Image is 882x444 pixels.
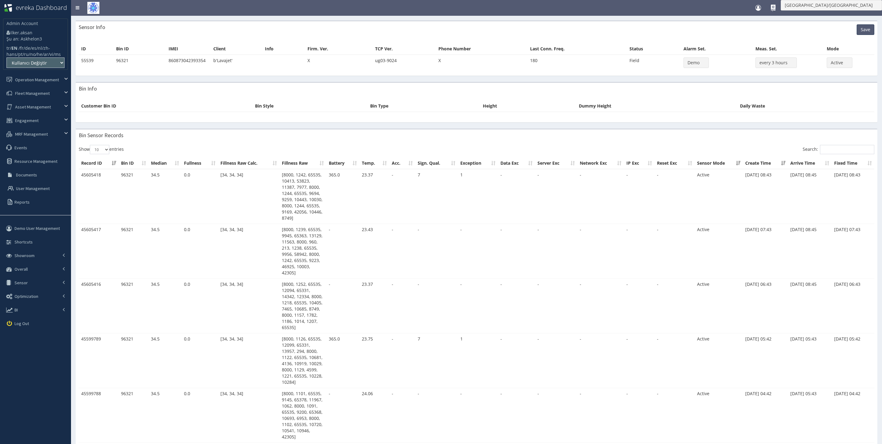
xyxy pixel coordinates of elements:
[16,186,50,191] span: User Management
[624,333,654,388] td: -
[25,45,30,51] a: de
[695,333,743,388] td: Active
[30,51,36,57] a: no
[262,43,305,55] th: Info
[79,145,124,154] label: Show entries
[182,333,218,388] td: 0.0
[743,279,788,333] td: [DATE] 06:43
[458,224,498,279] td: -
[218,224,279,279] td: [34, 34, 34]
[627,43,681,55] th: Status
[119,224,148,279] td: 96321
[148,388,182,443] td: 34.5
[4,4,12,12] img: evreka_logo_1_HoezNYK_wy30KrO.png
[415,279,458,333] td: -
[577,158,624,169] th: Network Exc: activate to sort column ascending
[803,145,874,154] label: Search:
[498,279,535,333] td: -
[695,169,743,224] td: Active
[79,279,119,333] td: 45605416
[458,169,498,224] td: 1
[695,279,743,333] td: Active
[857,24,874,35] button: Save
[535,224,577,279] td: -
[326,388,359,443] td: -
[166,43,211,55] th: IMEI
[37,51,42,57] a: he
[654,224,695,279] td: -
[824,43,874,55] th: Mode
[753,43,824,55] th: Meas. Set.
[743,224,788,279] td: [DATE] 07:43
[743,169,788,224] td: [DATE] 08:43
[498,224,535,279] td: -
[458,333,498,388] td: 1
[15,77,59,82] span: Operation Management
[415,224,458,279] td: -
[326,224,359,279] td: -
[114,43,166,55] th: Bin ID
[785,2,874,8] span: [GEOGRAPHIC_DATA]/[GEOGRAPHIC_DATA]
[114,55,166,70] td: 96321
[577,388,624,443] td: -
[624,279,654,333] td: -
[218,279,279,333] td: [34, 34, 34]
[743,388,788,443] td: [DATE] 04:42
[50,51,53,57] a: vi
[15,118,39,123] span: Engagement
[279,388,326,443] td: [8000, 1101, 65535, 9145, 65378, 11967, 1062, 8000, 1091, 65535, 9200, 65368, 10693, 6953, 8000, ...
[6,45,65,57] li: / / / / / / / / / / / / /
[681,43,753,55] th: Alarm Set.
[368,100,481,112] th: Bin Type
[2,168,71,182] a: Documents
[498,169,535,224] td: -
[79,100,253,112] th: Customer Bin ID
[326,158,359,169] th: Battery: activate to sort column ascending
[627,55,681,70] td: Field
[577,279,624,333] td: -
[389,158,415,169] th: Acc.: activate to sort column ascending
[788,158,832,169] th: Arrive Time: activate to sort column ascending
[576,100,738,112] th: Dummy Height
[755,57,797,68] button: every 3 hours
[695,224,743,279] td: Active
[415,169,458,224] td: 7
[6,45,50,57] a: zh-hans
[148,279,182,333] td: 34.5
[326,333,359,388] td: 365.0
[305,43,373,55] th: Firm. Ver.
[218,388,279,443] td: [34, 34, 34]
[373,55,436,70] td: ug03-9024
[148,169,182,224] td: 34.5
[389,279,415,333] td: -
[359,388,389,443] td: 24.06
[624,388,654,443] td: -
[253,100,368,112] th: Bin Style
[79,169,119,224] td: 45605418
[359,169,389,224] td: 23.37
[535,169,577,224] td: -
[832,224,874,279] td: [DATE] 07:43
[2,195,71,209] a: Reports
[788,333,832,388] td: [DATE] 05:43
[32,45,36,51] a: es
[15,307,18,313] span: BI
[15,321,29,326] span: Log Out
[458,279,498,333] td: -
[148,224,182,279] td: 34.5
[15,145,27,150] span: Events
[624,158,654,169] th: IP Exc: activate to sort column ascending
[119,169,148,224] td: 96321
[832,333,874,388] td: [DATE] 05:42
[79,333,119,388] td: 45599789
[2,182,71,195] a: User Management
[305,55,373,70] td: X
[182,169,218,224] td: 0.0
[15,159,57,164] span: Resource Management
[389,333,415,388] td: -
[831,60,844,66] span: Active
[166,55,211,70] td: 860873042393354
[79,86,97,91] h3: Bin Info
[738,100,874,112] th: Daily Waste
[654,279,695,333] td: -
